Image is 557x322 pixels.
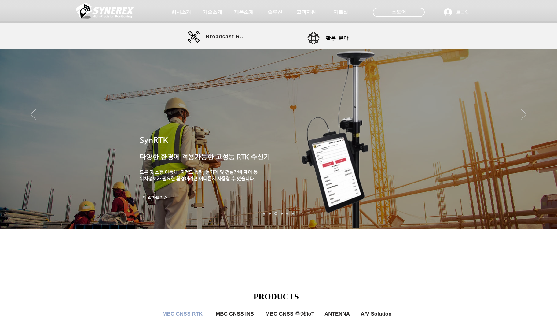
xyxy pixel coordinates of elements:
a: Broadcast RTK [188,31,247,43]
span: 로그인 [454,9,471,15]
div: 스토어 [373,8,425,17]
span: MBC GNSS 측량/IoT [266,310,315,317]
a: 기술소개 [197,6,228,18]
a: MBC GNSS 측량/IoT [261,308,319,320]
span: 고객지원 [296,9,316,16]
a: 로봇- SMC 2000 [263,213,265,214]
span: MBC GNSS INS [216,311,254,317]
img: image.png [266,43,414,237]
a: 자율주행 [281,213,283,214]
span: PRODUCTS [254,292,299,301]
span: 기술소개 [203,9,222,16]
span: MBC GNSS RTK [163,311,203,317]
img: 씨너렉스_White_simbol_대지 1.png [76,2,134,20]
a: ANTENNA [322,308,353,320]
a: A/V Solution [356,308,396,320]
a: 제품소개 [229,6,259,18]
a: 측량 IoT [274,212,277,215]
a: MBC GNSS INS [212,308,258,320]
span: A/V Solution [361,311,391,317]
span: SynRTK [140,135,168,145]
a: 솔루션 [260,6,290,18]
span: 자료실 [333,9,348,16]
span: ​위치정보가 필요한 환경이라면 어디든지 사용할 수 있습니다. [140,176,255,181]
span: 활용 분야 [326,35,349,42]
a: 더 알아보기 [140,194,171,201]
a: 정밀농업 [292,213,294,214]
span: 솔루션 [268,9,282,16]
nav: 슬라이드 [262,212,295,215]
iframe: Wix Chat [487,296,557,322]
button: 로그인 [440,6,473,18]
a: 활용 분야 [307,32,362,44]
span: 스토어 [391,9,406,15]
span: 다양한 환경에 적용가능한 고성능 RTK 수신기 [140,153,270,161]
span: Broadcast RTK [206,34,247,39]
span: 더 알아보기 [143,195,164,200]
button: 다음 [521,109,526,120]
button: 이전 [31,109,36,120]
span: ANTENNA [324,311,350,317]
span: 드론 및 소형 이동체, 지적도 측량, 농기계 및 건설장비 제어 등 [140,169,258,175]
a: 회사소개 [166,6,196,18]
span: 제품소개 [234,9,254,16]
a: 고객지원 [291,6,321,18]
a: 드론 8 - SMC 2000 [269,213,271,214]
a: 자료실 [325,6,356,18]
a: 로봇 [286,213,288,214]
a: MBC GNSS RTK [158,308,207,320]
span: 회사소개 [171,9,191,16]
